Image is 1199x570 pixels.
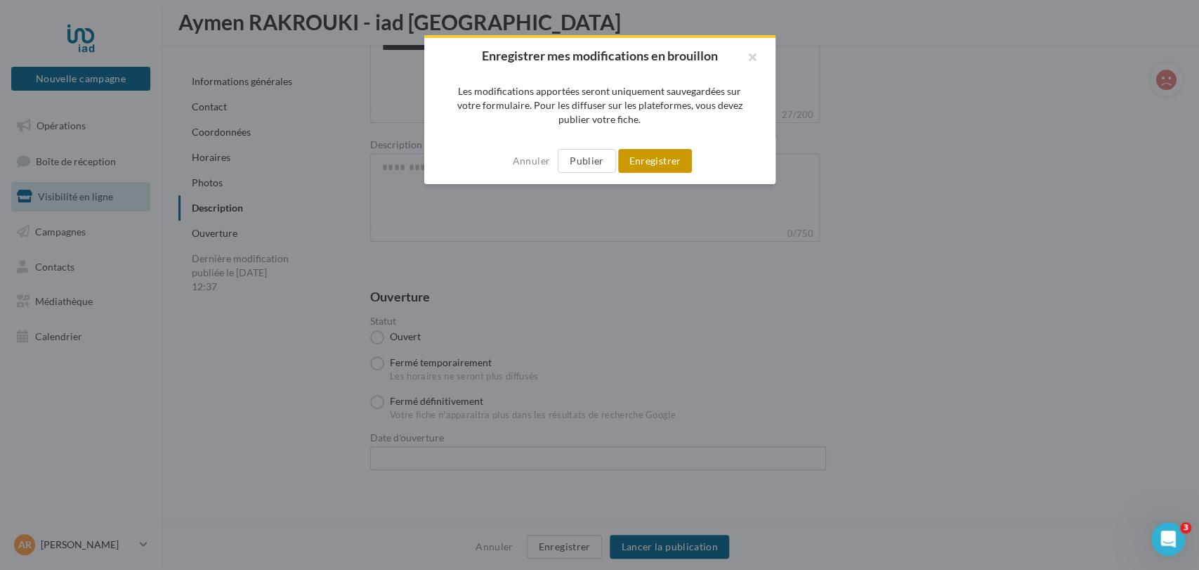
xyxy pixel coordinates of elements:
iframe: Intercom live chat [1151,522,1185,556]
button: Enregistrer [618,149,693,173]
button: Annuler [507,153,556,169]
span: 3 [1180,522,1191,533]
p: Les modifications apportées seront uniquement sauvegardées sur votre formulaire. Pour les diffuse... [447,84,753,127]
button: Publier [558,149,615,173]
h2: Enregistrer mes modifications en brouillon [447,49,753,62]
